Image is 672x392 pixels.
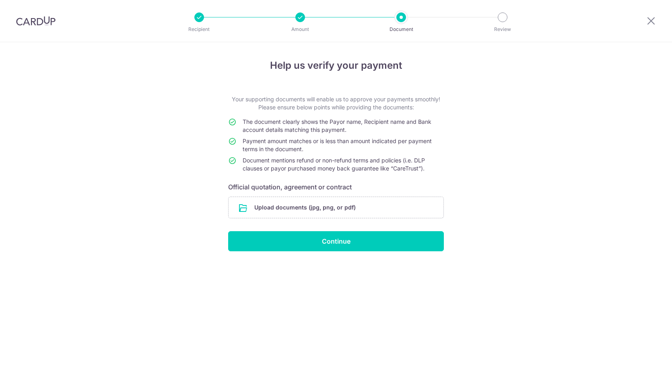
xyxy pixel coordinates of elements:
img: CardUp [16,16,56,26]
span: Document mentions refund or non-refund terms and policies (i.e. DLP clauses or payor purchased mo... [243,157,425,172]
h4: Help us verify your payment [228,58,444,73]
span: Payment amount matches or is less than amount indicated per payment terms in the document. [243,138,432,152]
div: Upload documents (jpg, png, or pdf) [228,197,444,218]
p: Your supporting documents will enable us to approve your payments smoothly! Please ensure below p... [228,95,444,111]
p: Amount [270,25,330,33]
input: Continue [228,231,444,251]
p: Document [371,25,431,33]
p: Review [473,25,532,33]
span: The document clearly shows the Payor name, Recipient name and Bank account details matching this ... [243,118,431,133]
h6: Official quotation, agreement or contract [228,182,444,192]
p: Recipient [169,25,229,33]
